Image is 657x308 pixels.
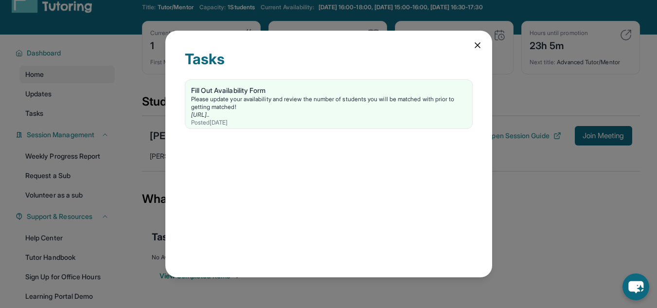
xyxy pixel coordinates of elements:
[191,86,466,95] div: Fill Out Availability Form
[191,119,466,127] div: Posted [DATE]
[185,50,473,79] div: Tasks
[191,111,210,118] a: [URL]..
[185,80,472,128] a: Fill Out Availability FormPlease update your availability and review the number of students you w...
[622,273,649,300] button: chat-button
[191,95,466,111] div: Please update your availability and review the number of students you will be matched with prior ...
